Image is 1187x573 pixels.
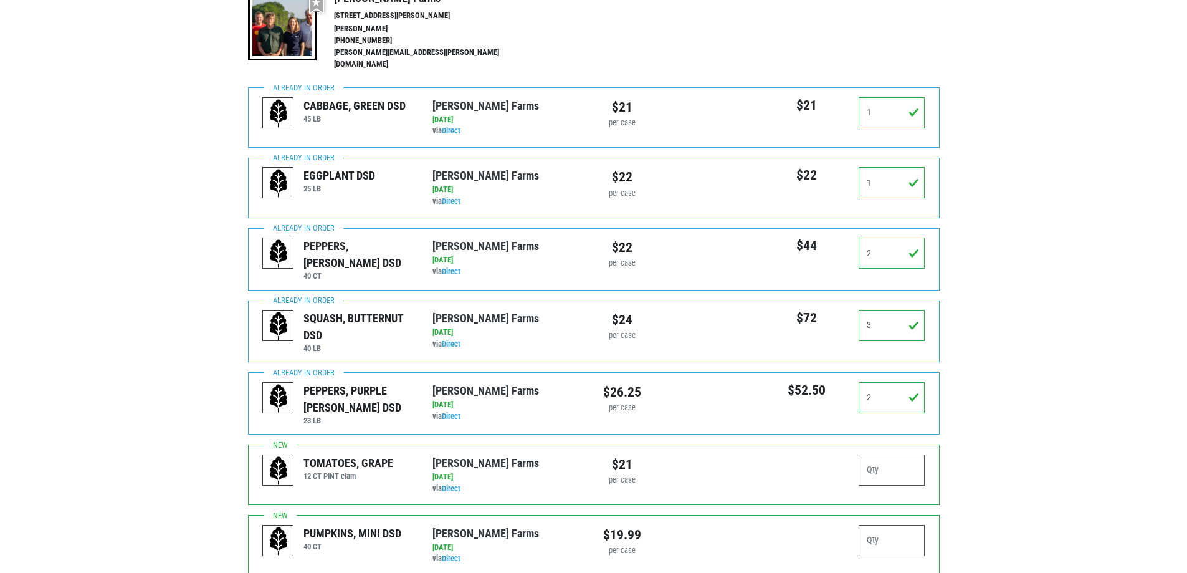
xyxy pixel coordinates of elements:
div: $24 [603,310,641,330]
input: Qty [859,382,925,413]
a: [PERSON_NAME] Farms [432,456,539,469]
a: Direct [442,126,460,135]
div: $19.99 [603,525,641,545]
div: EGGPLANT DSD [303,167,375,184]
h6: 40 LB [303,344,414,353]
input: Qty [859,455,925,486]
h5: $21 [773,97,840,113]
a: [PERSON_NAME] Farms [432,169,539,182]
a: Direct [442,554,460,563]
div: $22 [603,238,641,258]
div: SQUASH, BUTTERNUT DSD [303,310,414,344]
h6: 40 CT [303,542,401,551]
input: Qty [859,310,925,341]
h6: 23 LB [303,416,414,425]
img: placeholder-variety-43d6402dacf2d531de610a020419775a.svg [263,168,294,199]
div: PEPPERS, [PERSON_NAME] DSD [303,238,414,271]
a: [PERSON_NAME] Farms [432,384,539,397]
div: via [432,542,584,566]
div: [DATE] [432,542,584,554]
img: placeholder-variety-43d6402dacf2d531de610a020419775a.svg [263,455,294,486]
img: placeholder-variety-43d6402dacf2d531de610a020419775a.svg [263,526,294,557]
div: via [432,327,584,350]
h5: $22 [773,167,840,183]
div: per case [603,117,641,129]
h5: $72 [773,310,840,326]
div: via [432,114,584,138]
div: $26.25 [603,382,641,402]
div: per case [603,545,641,557]
a: Direct [442,196,460,206]
li: [PHONE_NUMBER] [334,35,526,47]
a: Direct [442,412,460,421]
div: TOMATOES, GRAPE [303,455,393,471]
div: $21 [603,455,641,474]
img: placeholder-variety-43d6402dacf2d531de610a020419775a.svg [263,238,294,269]
div: [DATE] [432,184,584,196]
img: placeholder-variety-43d6402dacf2d531de610a020419775a.svg [263,383,294,414]
li: [PERSON_NAME] [334,23,526,35]
img: placeholder-variety-43d6402dacf2d531de610a020419775a.svg [263,98,294,129]
h6: 12 CT PINT clam [303,471,393,481]
a: Direct [442,267,460,276]
input: Qty [859,525,925,556]
input: Qty [859,97,925,128]
div: PUMPKINS, MINI DSD [303,525,401,542]
a: [PERSON_NAME] Farms [432,527,539,540]
div: [DATE] [432,399,584,411]
div: PEPPERS, PURPLE [PERSON_NAME] DSD [303,382,414,416]
div: $22 [603,167,641,187]
div: via [432,399,584,423]
div: $21 [603,97,641,117]
a: Direct [442,339,460,349]
li: [STREET_ADDRESS][PERSON_NAME] [334,10,526,22]
a: [PERSON_NAME] Farms [432,239,539,253]
input: Qty [859,167,925,198]
div: per case [603,258,641,269]
h6: 45 LB [303,114,406,123]
img: placeholder-variety-43d6402dacf2d531de610a020419775a.svg [263,311,294,342]
div: per case [603,330,641,342]
div: per case [603,402,641,414]
input: Qty [859,238,925,269]
div: via [432,254,584,278]
div: per case [603,188,641,200]
a: Direct [442,484,460,493]
a: [PERSON_NAME] Farms [432,99,539,112]
div: via [432,471,584,495]
h5: $52.50 [773,382,840,398]
div: via [432,184,584,208]
div: [DATE] [432,254,584,266]
h6: 25 LB [303,184,375,193]
div: [DATE] [432,114,584,126]
li: [PERSON_NAME][EMAIL_ADDRESS][PERSON_NAME][DOMAIN_NAME] [334,47,526,70]
h5: $44 [773,238,840,254]
div: [DATE] [432,327,584,339]
a: [PERSON_NAME] Farms [432,312,539,325]
div: per case [603,474,641,486]
div: [DATE] [432,471,584,483]
div: CABBAGE, GREEN DSD [303,97,406,114]
h6: 40 CT [303,271,414,281]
